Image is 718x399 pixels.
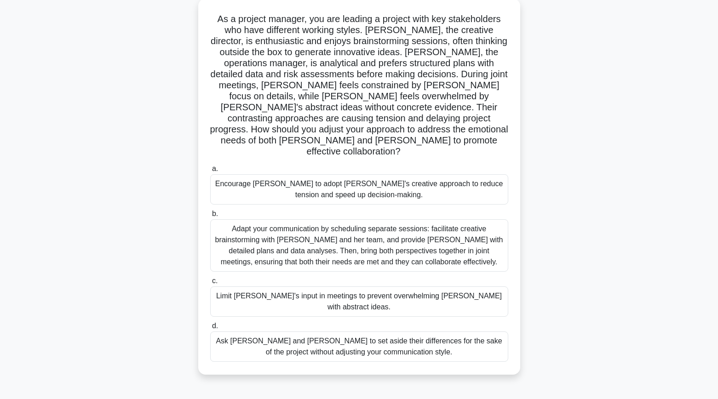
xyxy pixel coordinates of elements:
span: d. [212,322,218,330]
div: Ask [PERSON_NAME] and [PERSON_NAME] to set aside their differences for the sake of the project wi... [210,331,508,362]
h5: As a project manager, you are leading a project with key stakeholders who have different working ... [209,13,509,158]
div: Adapt your communication by scheduling separate sessions: facilitate creative brainstorming with ... [210,219,508,272]
span: c. [212,277,218,285]
div: Encourage [PERSON_NAME] to adopt [PERSON_NAME]'s creative approach to reduce tension and speed up... [210,174,508,205]
span: b. [212,210,218,217]
span: a. [212,165,218,172]
div: Limit [PERSON_NAME]'s input in meetings to prevent overwhelming [PERSON_NAME] with abstract ideas. [210,286,508,317]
